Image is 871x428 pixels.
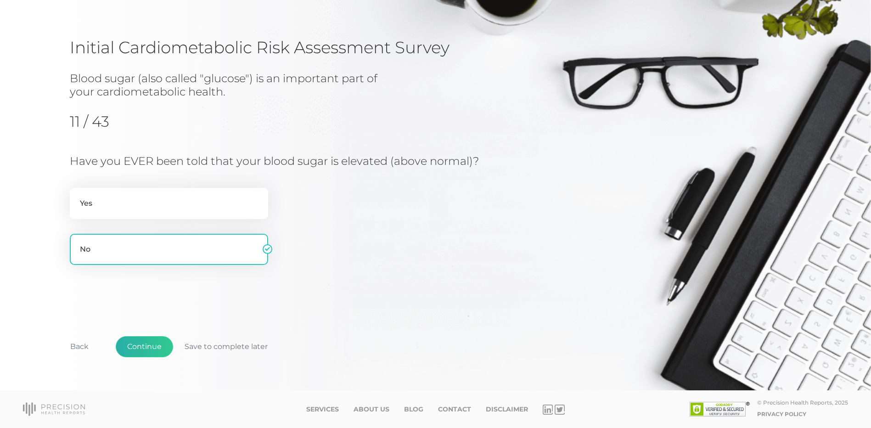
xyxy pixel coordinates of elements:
a: Services [306,405,339,413]
button: Back [59,336,100,357]
h2: 11 / 43 [70,113,164,130]
a: Blog [404,405,423,413]
a: About Us [354,405,389,413]
img: SSL site seal - click to verify [690,402,750,417]
div: © Precision Health Reports, 2025 [757,399,848,406]
button: Save to complete later [173,336,279,357]
label: No [70,234,268,265]
h3: Blood sugar (also called "glucose") is an important part of your cardiometabolic health. [70,72,400,99]
h3: Have you EVER been told that your blood sugar is elevated (above normal)? [70,155,509,168]
a: Disclaimer [486,405,528,413]
h1: Initial Cardiometabolic Risk Assessment Survey [70,37,801,57]
a: Privacy Policy [757,411,806,417]
button: Continue [116,336,173,357]
label: Yes [70,188,268,219]
a: Contact [438,405,471,413]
